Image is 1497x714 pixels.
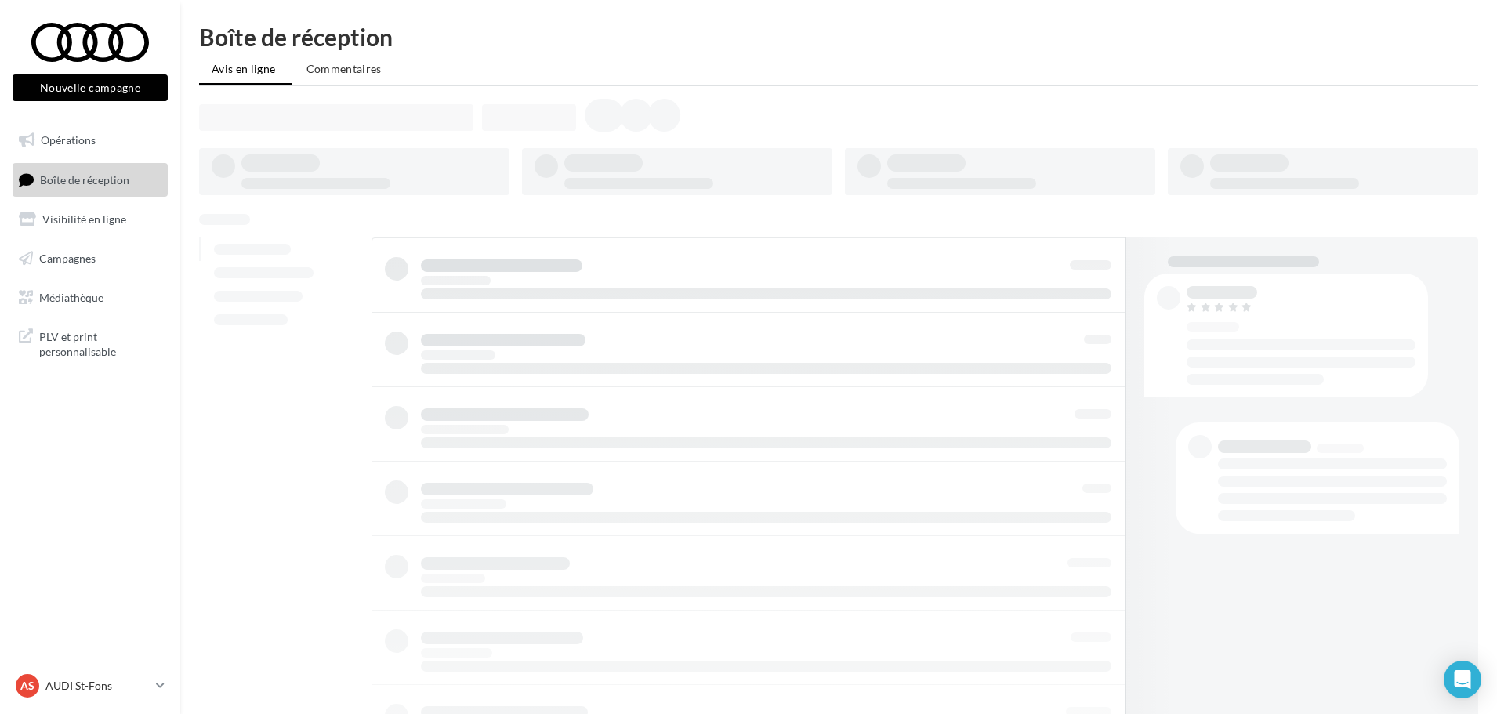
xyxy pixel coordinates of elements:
[13,74,168,101] button: Nouvelle campagne
[9,163,171,197] a: Boîte de réception
[20,678,34,694] span: AS
[9,203,171,236] a: Visibilité en ligne
[306,62,382,75] span: Commentaires
[39,252,96,265] span: Campagnes
[199,25,1478,49] div: Boîte de réception
[9,281,171,314] a: Médiathèque
[13,671,168,701] a: AS AUDI St-Fons
[42,212,126,226] span: Visibilité en ligne
[45,678,150,694] p: AUDI St-Fons
[41,133,96,147] span: Opérations
[9,124,171,157] a: Opérations
[9,242,171,275] a: Campagnes
[39,326,161,360] span: PLV et print personnalisable
[9,320,171,366] a: PLV et print personnalisable
[39,290,103,303] span: Médiathèque
[40,172,129,186] span: Boîte de réception
[1444,661,1481,698] div: Open Intercom Messenger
